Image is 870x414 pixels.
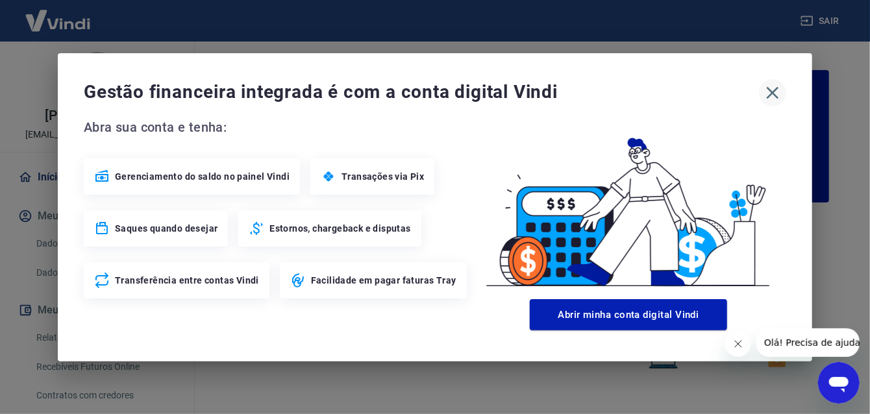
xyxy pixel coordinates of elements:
iframe: Mensagem da empresa [756,328,860,357]
iframe: Botão para abrir a janela de mensagens [818,362,860,404]
span: Olá! Precisa de ajuda? [8,9,109,19]
span: Facilidade em pagar faturas Tray [311,274,456,287]
iframe: Fechar mensagem [725,331,751,357]
span: Gestão financeira integrada é com a conta digital Vindi [84,79,759,105]
button: Abrir minha conta digital Vindi [530,299,727,330]
span: Abra sua conta e tenha: [84,117,471,138]
span: Estornos, chargeback e disputas [269,222,410,235]
img: Good Billing [471,117,786,294]
span: Transações via Pix [342,170,424,183]
span: Gerenciamento do saldo no painel Vindi [115,170,290,183]
span: Transferência entre contas Vindi [115,274,259,287]
span: Saques quando desejar [115,222,217,235]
